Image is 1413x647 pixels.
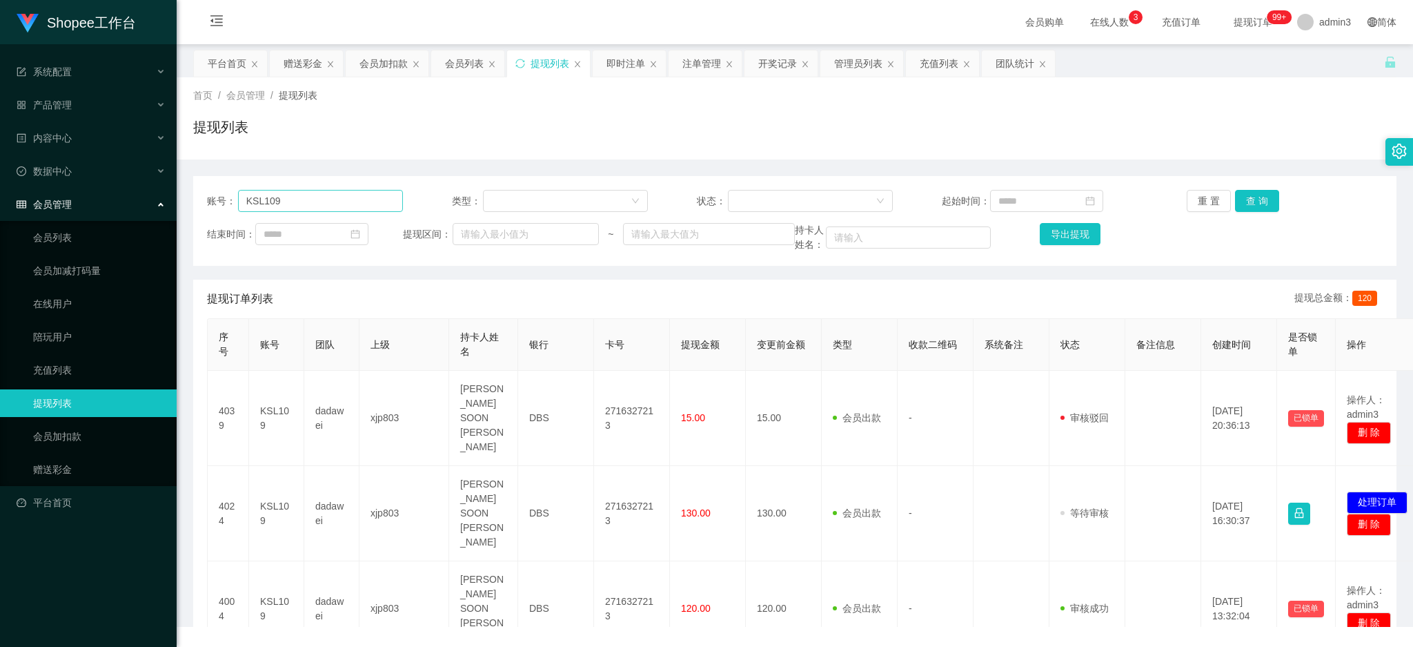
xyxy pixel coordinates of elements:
span: 收款二维码 [909,339,957,350]
span: 备注信息 [1136,339,1175,350]
span: 会员管理 [226,90,265,101]
div: 即时注单 [606,50,645,77]
td: DBS [518,466,594,561]
p: 3 [1134,10,1138,24]
i: 图标: close [326,60,335,68]
span: 结束时间： [207,227,255,242]
i: 图标: close [573,60,582,68]
i: 图标: sync [515,59,525,68]
span: 内容中心 [17,133,72,144]
td: 2716327213 [594,371,670,466]
i: 图标: calendar [1085,196,1095,206]
span: 创建时间 [1212,339,1251,350]
span: 类型 [833,339,852,350]
a: 在线用户 [33,290,166,318]
span: 变更前金额 [757,339,805,350]
span: 提现订单列表 [207,291,273,307]
input: 请输入最大值为 [623,223,795,245]
i: 图标: close [801,60,809,68]
span: 提现订单 [1227,17,1279,27]
sup: 258 [1267,10,1292,24]
span: 在线人数 [1083,17,1136,27]
h1: Shopee工作台 [47,1,136,45]
a: Shopee工作台 [17,17,136,28]
span: 首页 [193,90,213,101]
td: KSL109 [249,466,304,561]
input: 请输入 [826,226,991,249]
span: 账号 [260,339,279,350]
i: 图标: close [1038,60,1047,68]
span: 银行 [529,339,549,350]
i: 图标: menu-fold [193,1,240,45]
td: 15.00 [746,371,822,466]
td: xjp803 [359,371,449,466]
i: 图标: close [649,60,658,68]
i: 图标: close [250,60,259,68]
span: 类型： [452,194,483,209]
button: 重 置 [1187,190,1231,212]
i: 图标: form [17,67,26,77]
span: 操作 [1347,339,1366,350]
a: 充值列表 [33,356,166,384]
span: - [909,603,912,614]
a: 会员加减打码量 [33,257,166,284]
div: 管理员列表 [834,50,882,77]
td: 130.00 [746,466,822,561]
span: 审核驳回 [1060,412,1109,423]
td: dadawei [304,371,359,466]
span: - [909,412,912,423]
sup: 3 [1129,10,1143,24]
button: 导出提现 [1040,223,1100,245]
td: dadawei [304,466,359,561]
span: / [218,90,221,101]
span: 等待审核 [1060,508,1109,519]
span: 提现金额 [681,339,720,350]
span: 130.00 [681,508,711,519]
span: 状态： [697,194,728,209]
span: 会员出款 [833,508,881,519]
i: 图标: setting [1392,144,1407,159]
span: 持卡人姓名 [460,331,499,357]
i: 图标: close [887,60,895,68]
span: 状态 [1060,339,1080,350]
td: 4039 [208,371,249,466]
i: 图标: check-circle-o [17,166,26,176]
span: 会员出款 [833,603,881,614]
span: 操作人：admin3 [1347,585,1385,610]
button: 删 除 [1347,514,1391,536]
td: KSL109 [249,371,304,466]
span: 数据中心 [17,166,72,177]
td: 2716327213 [594,466,670,561]
span: 持卡人姓名： [795,223,826,252]
i: 图标: global [1367,17,1377,27]
a: 陪玩用户 [33,323,166,351]
span: 会员出款 [833,412,881,423]
img: logo.9652507e.png [17,14,39,33]
span: 上级 [370,339,390,350]
td: xjp803 [359,466,449,561]
i: 图标: close [412,60,420,68]
span: / [270,90,273,101]
i: 图标: calendar [350,229,360,239]
td: [DATE] 16:30:37 [1201,466,1277,561]
button: 查 询 [1235,190,1279,212]
td: [PERSON_NAME] SOON [PERSON_NAME] [449,466,518,561]
td: [DATE] 20:36:13 [1201,371,1277,466]
input: 请输入最小值为 [453,223,599,245]
span: 120 [1352,291,1377,306]
div: 2021 [188,596,1402,610]
i: 图标: down [876,197,885,206]
span: ~ [599,227,623,242]
div: 开奖记录 [758,50,797,77]
span: 序号 [219,331,228,357]
span: 提现区间： [403,227,453,242]
i: 图标: close [488,60,496,68]
span: 卡号 [605,339,624,350]
span: 团队 [315,339,335,350]
button: 已锁单 [1288,410,1324,427]
button: 处理订单 [1347,492,1407,514]
a: 会员列表 [33,224,166,251]
button: 已锁单 [1288,601,1324,617]
i: 图标: close [725,60,733,68]
span: 系统备注 [985,339,1023,350]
